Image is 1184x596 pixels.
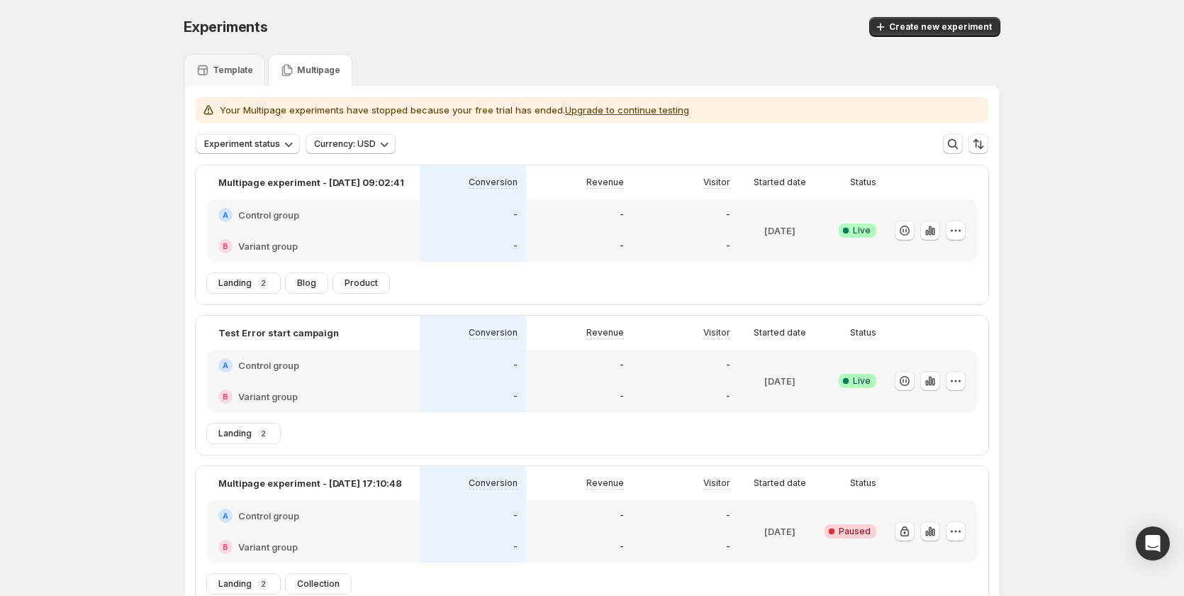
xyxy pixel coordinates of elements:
p: - [726,541,730,553]
p: - [513,241,518,252]
h2: Variant group [238,540,298,554]
p: [DATE] [764,524,795,539]
h2: Variant group [238,390,298,404]
p: - [726,510,730,521]
span: Collection [297,578,340,590]
h2: B [223,543,228,551]
span: Landing [218,277,252,289]
p: Started date [754,327,806,338]
p: [DATE] [764,223,795,238]
p: - [726,241,730,252]
p: - [726,209,730,221]
p: Conversion [469,327,518,338]
p: Conversion [469,478,518,489]
p: Status [850,177,876,188]
p: - [513,209,518,221]
button: Currency: USD [306,134,396,154]
span: Create new experiment [889,21,992,33]
p: - [620,391,624,402]
span: Live [853,225,871,236]
p: Template [213,65,253,76]
p: - [620,510,624,521]
p: Multipage experiment - [DATE] 17:10:48 [218,476,402,490]
p: - [513,541,518,553]
span: Product [345,277,378,289]
p: 2 [261,580,266,588]
p: Visitor [703,177,730,188]
p: Visitor [703,478,730,489]
span: Paused [839,526,871,537]
p: - [513,391,518,402]
span: Landing [218,578,252,590]
p: Your Multipage experiments have stopped because your free trial has ended. [220,103,689,117]
span: Blog [297,277,316,289]
h2: A [223,211,228,219]
p: Revenue [586,177,624,188]
p: - [620,360,624,371]
p: - [726,391,730,402]
p: - [513,510,518,521]
span: Currency: USD [314,138,376,150]
p: Visitor [703,327,730,338]
h2: Control group [238,208,299,222]
p: 2 [261,429,266,438]
p: Started date [754,478,806,489]
p: Conversion [469,177,518,188]
h2: Control group [238,509,299,523]
p: Multipage [297,65,340,76]
p: Status [850,478,876,489]
button: Upgrade to continue testing [565,104,689,116]
p: 2 [261,279,266,287]
p: [DATE] [764,374,795,388]
button: Sort the results [968,134,988,154]
p: Revenue [586,478,624,489]
span: Live [853,375,871,387]
p: - [620,241,624,252]
h2: Variant group [238,239,298,253]
p: Started date [754,177,806,188]
h2: B [223,242,228,250]
p: Status [850,327,876,338]
button: Create new experiment [869,17,1000,37]
p: Revenue [586,327,624,338]
span: Experiments [184,18,268,35]
div: Open Intercom Messenger [1136,526,1170,561]
p: - [726,360,730,371]
p: - [620,209,624,221]
p: Test Error start campaign [218,326,339,340]
p: Multipage experiment - [DATE] 09:02:41 [218,175,404,189]
h2: B [223,392,228,401]
p: - [513,360,518,371]
h2: A [223,361,228,370]
p: - [620,541,624,553]
span: Experiment status [204,138,280,150]
button: Experiment status [196,134,300,154]
h2: Control group [238,358,299,372]
span: Landing [218,428,252,439]
h2: A [223,512,228,520]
